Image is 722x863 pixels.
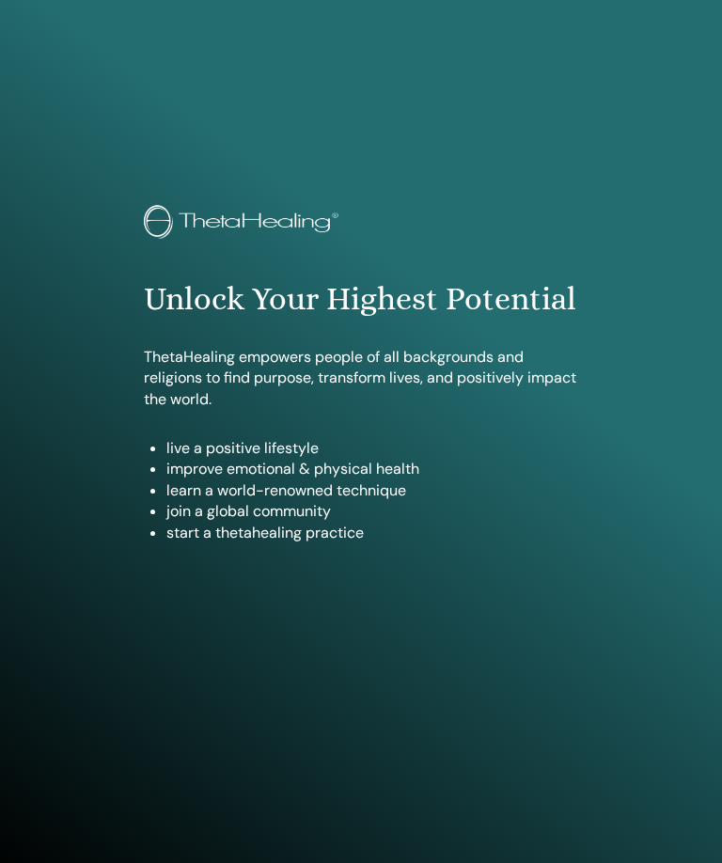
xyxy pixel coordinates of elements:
[166,459,578,479] li: improve emotional & physical health
[144,280,578,319] h1: Unlock Your Highest Potential
[166,501,578,522] li: join a global community
[166,523,578,543] li: start a thetahealing practice
[166,480,578,501] li: learn a world-renowned technique
[144,347,578,410] p: ThetaHealing empowers people of all backgrounds and religions to find purpose, transform lives, a...
[166,438,578,459] li: live a positive lifestyle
